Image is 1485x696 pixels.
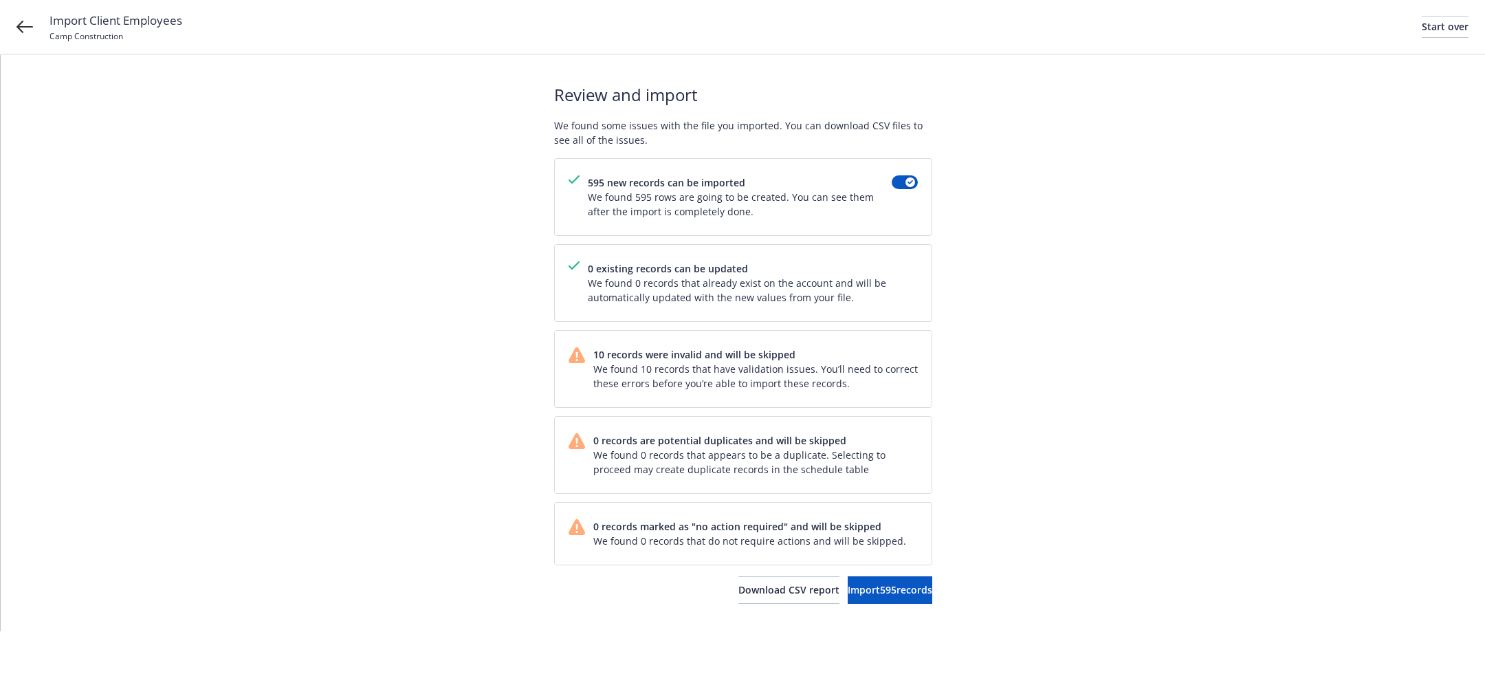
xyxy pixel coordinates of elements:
[554,118,932,147] span: We found some issues with the file you imported. You can download CSV files to see all of the iss...
[593,362,918,391] span: We found 10 records that have validation issues. You’ll need to correct these errors before you’r...
[49,30,123,42] span: Camp Construction
[1422,16,1468,38] a: Start over
[738,576,839,604] button: Download CSV report
[593,519,906,534] span: 0 records marked as "no action required" and will be skipped
[49,12,182,30] span: Import Client Employees
[588,190,892,219] span: We found 595 rows are going to be created. You can see them after the import is completely done.
[848,576,932,604] button: Import595records
[738,583,839,596] span: Download CSV report
[848,583,932,596] span: Import 595 records
[593,433,918,448] span: 0 records are potential duplicates and will be skipped
[593,347,918,362] span: 10 records were invalid and will be skipped
[593,534,906,548] span: We found 0 records that do not require actions and will be skipped.
[588,261,918,276] span: 0 existing records can be updated
[1422,17,1468,37] div: Start over
[588,175,892,190] span: 595 new records can be imported
[588,276,918,305] span: We found 0 records that already exist on the account and will be automatically updated with the n...
[554,83,932,107] span: Review and import
[593,448,918,477] span: We found 0 records that appears to be a duplicate. Selecting to proceed may create duplicate reco...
